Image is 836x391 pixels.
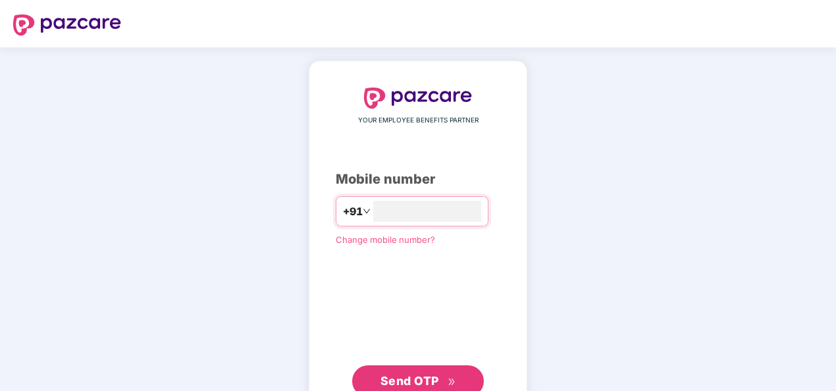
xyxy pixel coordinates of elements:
span: down [363,207,371,215]
div: Mobile number [336,169,500,190]
span: Send OTP [380,374,439,388]
img: logo [364,88,472,109]
span: YOUR EMPLOYEE BENEFITS PARTNER [358,115,479,126]
img: logo [13,14,121,36]
span: +91 [343,203,363,220]
a: Change mobile number? [336,234,435,245]
span: double-right [448,378,456,386]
